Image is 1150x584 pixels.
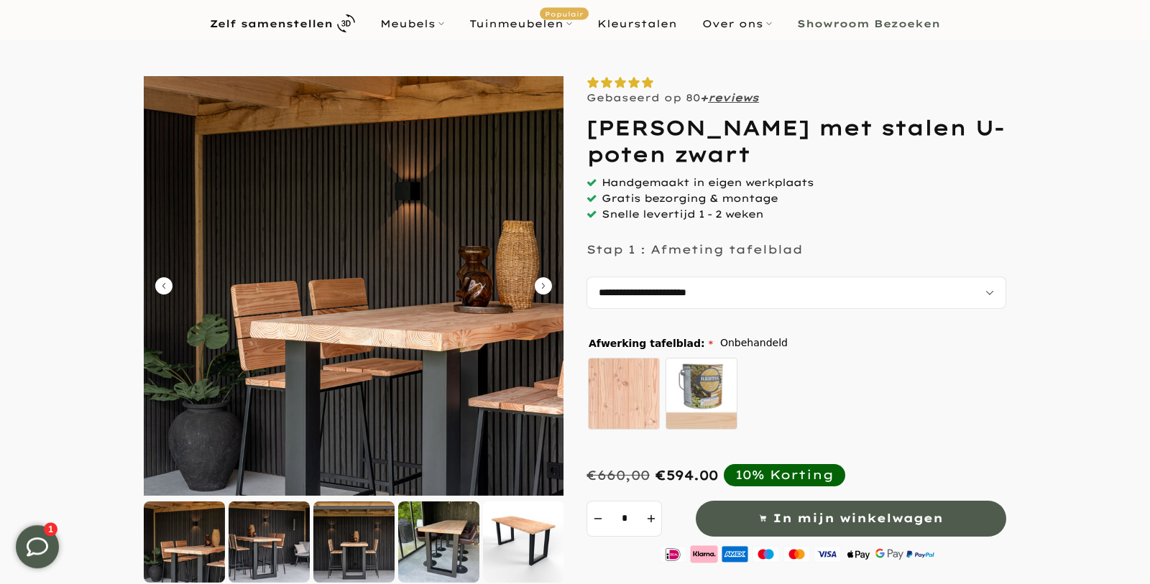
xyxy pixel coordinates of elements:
span: Onbehandeld [720,334,788,352]
select: autocomplete="off" [586,277,1006,309]
img: Douglas bartafel met stalen U-poten zwart [229,501,310,583]
button: In mijn winkelwagen [696,501,1006,537]
div: €660,00 [586,467,650,483]
a: TuinmeubelenPopulair [457,15,585,32]
p: Stap 1 : Afmeting tafelblad [586,242,803,256]
span: Populair [540,7,589,19]
span: Afwerking tafelblad: [589,338,713,348]
span: In mijn winkelwagen [773,508,943,529]
b: Showroom Bezoeken [797,19,940,29]
b: Zelf samenstellen [210,19,333,29]
a: Meubels [368,15,457,32]
button: Carousel Next Arrow [535,277,552,295]
img: Douglas bartafel met stalen U-poten zwart gepoedercoat [398,501,479,583]
button: decrement [586,501,608,537]
a: Kleurstalen [585,15,690,32]
a: Over ons [690,15,785,32]
img: Douglas bartafel met stalen U-poten zwart [144,76,563,496]
span: €594.00 [655,467,718,483]
strong: + [700,91,708,104]
img: Douglas bartafel met stalen U-poten zwart [313,501,395,583]
span: Gratis bezorging & montage [602,192,778,205]
p: Gebaseerd op 80 [586,91,759,104]
span: Handgemaakt in eigen werkplaats [602,176,814,189]
a: Showroom Bezoeken [785,15,953,32]
img: Rechthoekige douglas houten bartafel - stalen U-poten zwart [483,501,564,583]
button: Carousel Back Arrow [155,277,172,295]
a: reviews [708,91,759,104]
iframe: toggle-frame [1,511,73,583]
img: Douglas bartafel met stalen U-poten zwart [144,501,225,583]
button: increment [640,501,662,537]
span: Snelle levertijd 1 - 2 weken [602,208,763,221]
div: 10% Korting [735,467,834,483]
h1: [PERSON_NAME] met stalen U-poten zwart [586,115,1006,167]
input: Quantity [608,501,640,537]
a: Zelf samenstellen [198,11,368,36]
